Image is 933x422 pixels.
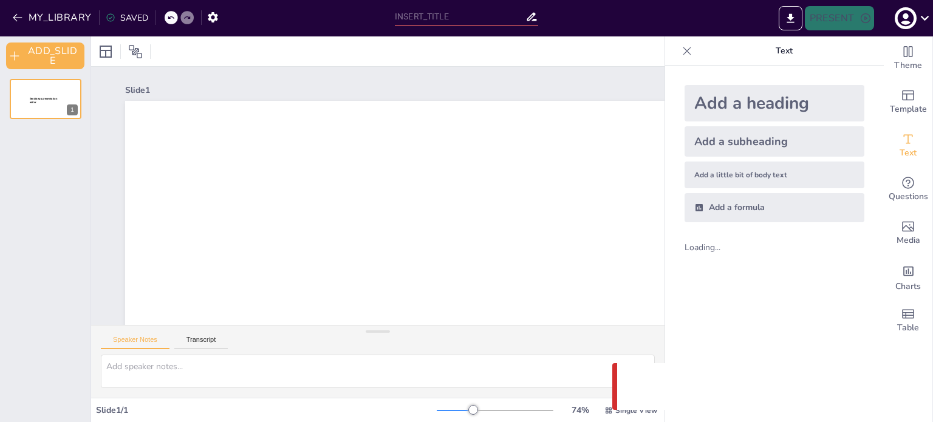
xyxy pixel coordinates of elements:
[900,146,917,160] span: Text
[67,104,78,115] div: 1
[685,162,864,188] div: Add a little bit of body text
[10,79,81,119] div: Sendsteps presentation editor1
[101,336,169,349] button: Speaker Notes
[884,80,932,124] div: Add ready made slides
[697,36,872,66] p: Text
[651,379,884,394] p: Something went wrong with the request. (CORS)
[96,404,437,416] div: Slide 1 / 1
[685,126,864,157] div: Add a subheading
[566,404,595,416] div: 74 %
[884,255,932,299] div: Add charts and graphs
[685,85,864,121] div: Add a heading
[685,242,741,253] div: Loading...
[884,168,932,211] div: Get real-time input from your audience
[9,8,97,27] button: MY_LIBRARY
[395,8,525,26] input: INSERT_TITLE
[30,97,57,104] span: Sendsteps presentation editor
[890,103,927,116] span: Template
[895,280,921,293] span: Charts
[362,322,692,402] span: Sendsteps presentation editor
[779,6,802,30] button: EXPORT_TO_POWERPOINT
[884,299,932,342] div: Add a table
[96,42,115,61] div: Layout
[897,321,919,335] span: Table
[685,193,864,222] div: Add a formula
[884,211,932,255] div: Add images, graphics, shapes or video
[128,44,143,59] span: Position
[174,336,228,349] button: Transcript
[805,6,874,30] button: PRESENT
[6,43,84,69] button: ADD_SLIDE
[889,190,928,203] span: Questions
[894,59,922,72] span: Theme
[106,12,148,24] div: SAVED
[897,234,920,247] span: Media
[884,124,932,168] div: Add text boxes
[884,36,932,80] div: Change the overall theme
[125,84,851,96] div: Slide 1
